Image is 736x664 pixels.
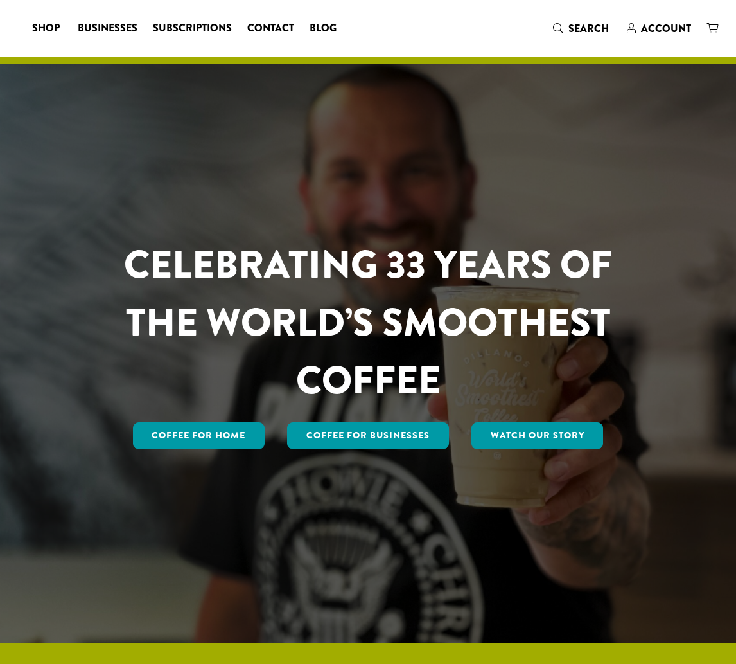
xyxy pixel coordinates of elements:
span: Blog [310,21,337,37]
span: Shop [32,21,60,37]
a: Search [545,18,619,39]
a: Coffee For Businesses [287,422,449,449]
span: Subscriptions [153,21,232,37]
span: Account [641,21,691,36]
a: Watch Our Story [471,422,604,449]
span: Contact [247,21,294,37]
a: Shop [24,18,70,39]
a: Coffee for Home [133,422,265,449]
h1: CELEBRATING 33 YEARS OF THE WORLD’S SMOOTHEST COFFEE [100,236,637,409]
span: Search [568,21,609,36]
span: Businesses [78,21,137,37]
